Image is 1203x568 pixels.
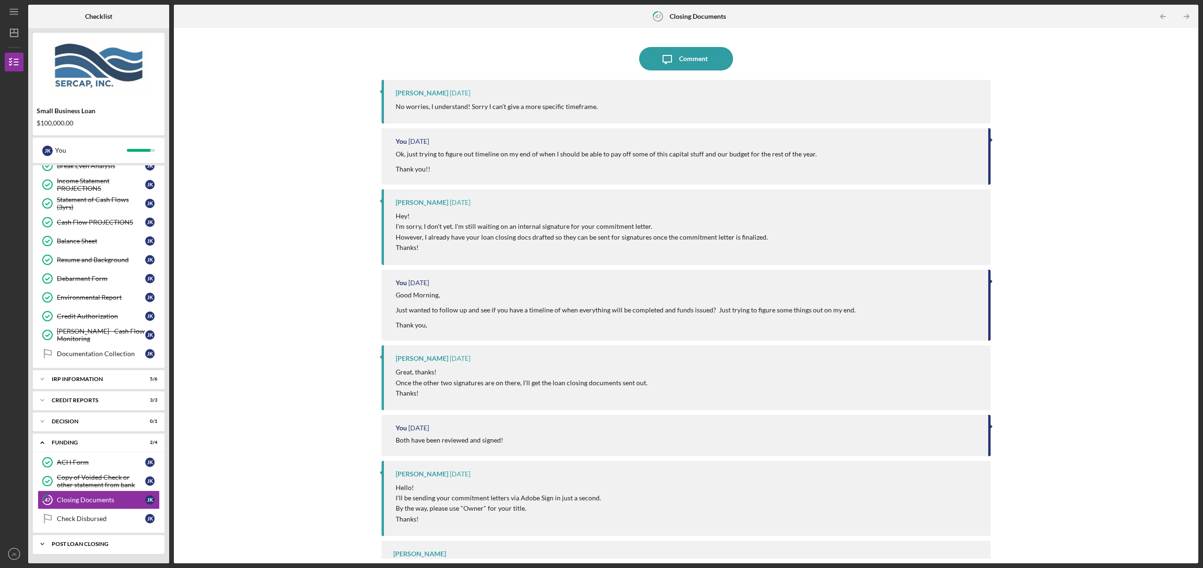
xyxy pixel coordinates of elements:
[396,514,601,524] p: Thanks!
[57,496,145,504] div: Closing Documents
[38,288,160,307] a: Environmental ReportJK
[38,453,160,472] a: ACH FormJK
[145,458,155,467] div: J K
[57,294,145,301] div: Environmental Report
[396,436,503,444] div: Both have been reviewed and signed!
[11,552,17,557] text: JK
[396,199,448,206] div: [PERSON_NAME]
[396,291,856,329] div: Good Morning, Just wanted to follow up and see if you have a timeline of when everything will be ...
[396,211,768,221] p: Hey!
[396,424,407,432] div: You
[145,236,155,246] div: J K
[57,459,145,466] div: ACH Form
[396,89,448,97] div: [PERSON_NAME]
[145,495,155,505] div: J K
[396,138,407,145] div: You
[38,232,160,250] a: Balance SheetJK
[38,213,160,232] a: Cash Flow PROJECTIONSJK
[396,355,448,362] div: [PERSON_NAME]
[396,367,648,377] p: Great, thanks!
[396,493,601,503] p: I'll be sending your commitment letters via Adobe Sign in just a second.
[396,242,768,253] p: Thanks!
[450,470,470,478] time: 2025-09-18 17:08
[396,101,598,112] p: No worries, I understand! Sorry I can't give a more specific timeframe.
[679,47,708,70] div: Comment
[145,349,155,358] div: J K
[145,161,155,171] div: J K
[396,221,768,232] p: I'm sorry, I don't yet. I'm still waiting on an internal signature for your commitment letter.
[450,199,470,206] time: 2025-09-23 17:24
[57,237,145,245] div: Balance Sheet
[408,138,429,145] time: 2025-09-24 11:36
[38,307,160,326] a: Credit AuthorizationJK
[145,293,155,302] div: J K
[57,256,145,264] div: Resume and Background
[396,378,648,388] p: Once the other two signatures are on there, I'll get the loan closing documents sent out.
[145,514,155,523] div: J K
[639,47,733,70] button: Comment
[85,13,112,20] b: Checklist
[38,326,160,344] a: [PERSON_NAME] - Cash Flow MonitoringJK
[38,269,160,288] a: Debarment FormJK
[396,482,601,493] p: Hello!
[450,355,470,362] time: 2025-09-18 17:40
[670,13,726,20] b: Closing Documents
[145,218,155,227] div: J K
[396,470,448,478] div: [PERSON_NAME]
[396,150,820,173] div: Ok, just trying to figure out timeline on my end of when I should be able to pay off some of this...
[141,376,157,382] div: 5 / 6
[396,232,768,242] p: However, I already have your loan closing docs drafted so they can be sent for signatures once th...
[52,376,134,382] div: IRP Information
[38,490,160,509] a: 47Closing DocumentsJK
[38,344,160,363] a: Documentation CollectionJK
[38,194,160,213] a: Statement of Cash Flows (3yrs)JK
[52,419,134,424] div: Decision
[37,107,161,115] div: Small Business Loan
[145,311,155,321] div: J K
[450,89,470,97] time: 2025-09-24 13:07
[37,119,161,127] div: $100,000.00
[655,13,661,19] tspan: 47
[57,275,145,282] div: Debarment Form
[145,330,155,340] div: J K
[145,180,155,189] div: J K
[408,424,429,432] time: 2025-09-18 17:24
[141,440,157,445] div: 2 / 4
[57,196,145,211] div: Statement of Cash Flows (3yrs)
[57,218,145,226] div: Cash Flow PROJECTIONS
[408,279,429,287] time: 2025-09-23 15:28
[396,279,407,287] div: You
[55,142,127,158] div: You
[45,497,51,503] tspan: 47
[57,515,145,522] div: Check Disbursed
[38,156,160,175] a: Break Even AnalysisJK
[57,474,145,489] div: Copy of Voided Check or other statement from bank
[33,38,164,94] img: Product logo
[57,162,145,170] div: Break Even Analysis
[57,350,145,358] div: Documentation Collection
[38,509,160,528] a: Check DisbursedJK
[393,550,446,558] div: [PERSON_NAME]
[145,274,155,283] div: J K
[38,175,160,194] a: Income Statement PROJECTIONSJK
[57,312,145,320] div: Credit Authorization
[57,327,145,342] div: [PERSON_NAME] - Cash Flow Monitoring
[145,199,155,208] div: J K
[396,388,648,398] p: Thanks!
[145,476,155,486] div: J K
[141,419,157,424] div: 0 / 1
[57,177,145,192] div: Income Statement PROJECTIONS
[52,440,134,445] div: Funding
[141,397,157,403] div: 3 / 3
[38,472,160,490] a: Copy of Voided Check or other statement from bankJK
[42,146,53,156] div: J K
[52,541,153,547] div: POST LOAN CLOSING
[52,397,134,403] div: credit reports
[5,545,23,563] button: JK
[396,503,601,514] p: By the way, please use "Owner" for your title.
[145,255,155,265] div: J K
[38,250,160,269] a: Resume and BackgroundJK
